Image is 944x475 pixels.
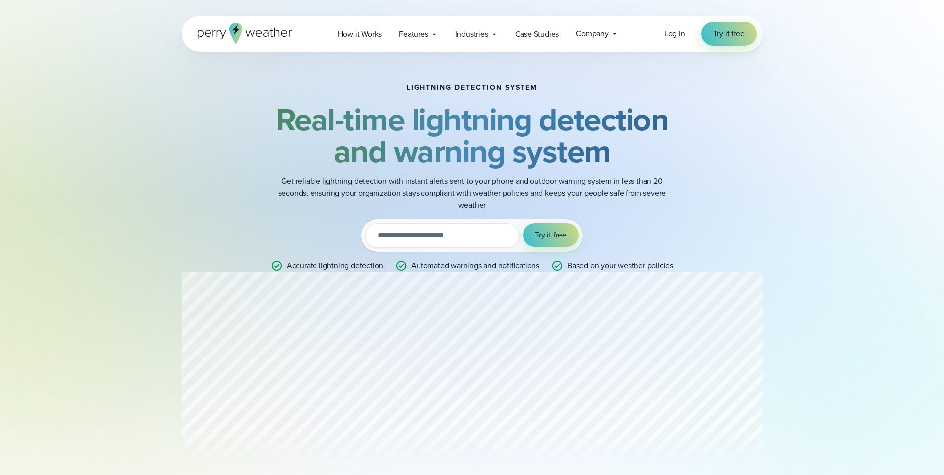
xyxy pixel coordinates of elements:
[701,22,757,46] a: Try it free
[664,28,685,39] span: Log in
[329,24,391,44] a: How it Works
[713,28,745,40] span: Try it free
[515,28,559,40] span: Case Studies
[523,223,579,247] button: Try it free
[576,28,609,40] span: Company
[411,260,539,272] p: Automated warnings and notifications
[664,28,685,40] a: Log in
[399,28,428,40] span: Features
[407,84,537,92] h1: Lightning detection system
[535,229,567,241] span: Try it free
[338,28,382,40] span: How it Works
[276,96,669,175] strong: Real-time lightning detection and warning system
[567,260,673,272] p: Based on your weather policies
[273,175,671,211] p: Get reliable lightning detection with instant alerts sent to your phone and outdoor warning syste...
[287,260,383,272] p: Accurate lightning detection
[455,28,488,40] span: Industries
[507,24,568,44] a: Case Studies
